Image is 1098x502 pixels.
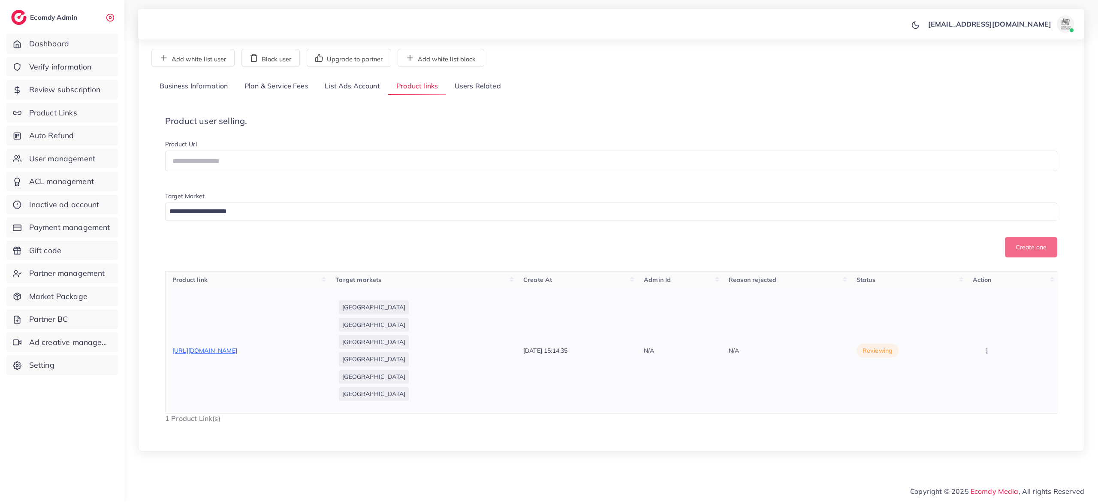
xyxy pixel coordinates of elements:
span: Partner BC [29,314,68,325]
span: Product link [172,276,208,284]
span: User management [29,153,95,164]
h4: Product user selling. [165,116,1057,126]
li: [GEOGRAPHIC_DATA] [339,300,409,314]
span: Dashboard [29,38,69,49]
button: Add white list user [151,49,235,67]
a: List Ads Account [317,77,388,96]
label: Product Url [165,140,197,148]
span: ACL management [29,176,94,187]
a: Gift code [6,241,118,260]
span: Review subscription [29,84,101,95]
span: Status [857,276,875,284]
a: Ecomdy Media [971,487,1019,496]
li: [GEOGRAPHIC_DATA] [339,335,409,349]
a: Verify information [6,57,118,77]
a: ACL management [6,172,118,191]
span: Payment management [29,222,110,233]
span: Reason rejected [729,276,776,284]
input: Search for option [166,205,1046,218]
span: Auto Refund [29,130,74,141]
span: Verify information [29,61,92,73]
h2: Ecomdy Admin [30,13,79,21]
p: [DATE] 15:14:35 [523,345,567,356]
span: Target markets [335,276,381,284]
a: Plan & Service Fees [236,77,317,96]
a: Review subscription [6,80,118,100]
button: Upgrade to partner [307,49,391,67]
a: Setting [6,355,118,375]
div: Search for option [165,203,1057,221]
span: reviewing [863,346,893,355]
img: logo [11,10,27,25]
a: Ad creative management [6,333,118,352]
p: [EMAIL_ADDRESS][DOMAIN_NAME] [928,19,1051,29]
img: avatar [1057,15,1074,33]
span: Gift code [29,245,61,256]
span: Product Links [29,107,77,118]
span: , All rights Reserved [1019,486,1084,496]
a: Product Links [6,103,118,123]
span: Admin Id [644,276,671,284]
a: Users Related [446,77,509,96]
a: Market Package [6,287,118,306]
span: Ad creative management [29,337,112,348]
button: Create one [1005,237,1057,257]
p: N/A [644,345,654,356]
span: Create At [523,276,552,284]
a: Partner management [6,263,118,283]
span: N/A [729,347,739,354]
a: Dashboard [6,34,118,54]
a: Payment management [6,218,118,237]
a: User management [6,149,118,169]
span: Setting [29,360,54,371]
span: 1 Product Link(s) [165,414,220,423]
a: Business Information [151,77,236,96]
span: Market Package [29,291,87,302]
a: Product links [388,77,446,96]
li: [GEOGRAPHIC_DATA] [339,318,409,332]
span: Inactive ad account [29,199,100,210]
button: Add white list block [398,49,484,67]
li: [GEOGRAPHIC_DATA] [339,352,409,366]
li: [GEOGRAPHIC_DATA] [339,387,409,401]
span: [URL][DOMAIN_NAME] [172,347,237,354]
a: [EMAIL_ADDRESS][DOMAIN_NAME]avatar [923,15,1077,33]
span: Copyright © 2025 [910,486,1084,496]
button: Block user [241,49,300,67]
a: Inactive ad account [6,195,118,215]
a: Auto Refund [6,126,118,145]
label: Target Market [165,192,205,200]
a: logoEcomdy Admin [11,10,79,25]
li: [GEOGRAPHIC_DATA] [339,370,409,384]
span: Action [973,276,992,284]
span: Partner management [29,268,105,279]
a: Partner BC [6,309,118,329]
